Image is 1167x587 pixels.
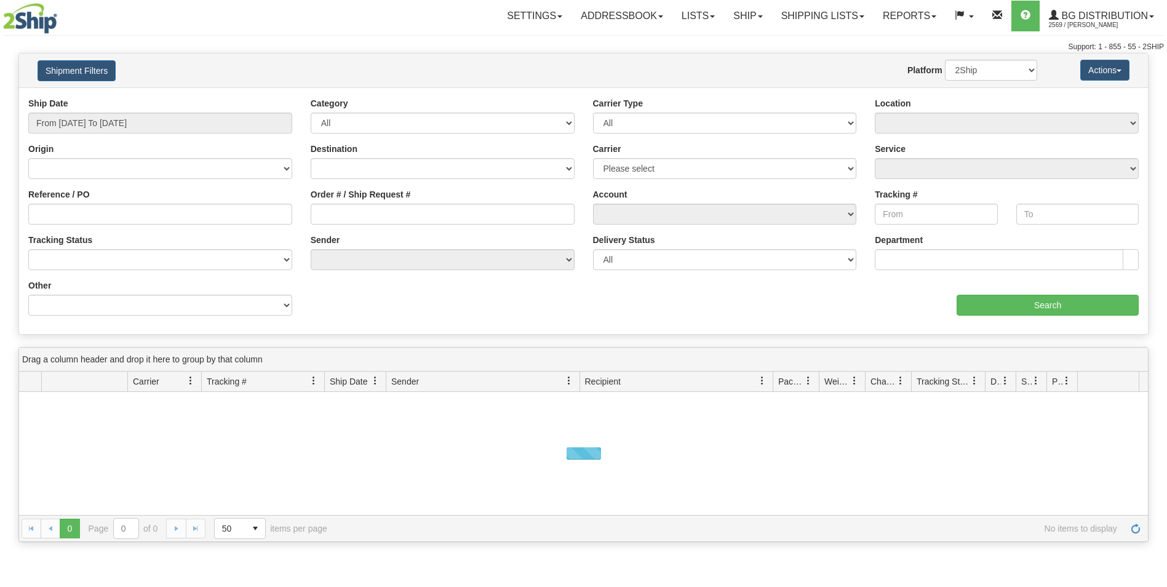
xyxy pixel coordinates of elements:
[1126,519,1145,538] a: Refresh
[1040,1,1163,31] a: BG Distribution 2569 / [PERSON_NAME]
[957,295,1139,316] input: Search
[214,518,266,539] span: Page sizes drop down
[19,348,1148,372] div: grid grouping header
[60,519,79,538] span: Page 0
[964,370,985,391] a: Tracking Status filter column settings
[345,524,1117,533] span: No items to display
[1026,370,1046,391] a: Shipment Issues filter column settings
[303,370,324,391] a: Tracking # filter column settings
[38,60,116,81] button: Shipment Filters
[798,370,819,391] a: Packages filter column settings
[875,188,917,201] label: Tracking #
[28,97,68,110] label: Ship Date
[585,375,621,388] span: Recipient
[844,370,865,391] a: Weight filter column settings
[28,188,90,201] label: Reference / PO
[311,234,340,246] label: Sender
[391,375,419,388] span: Sender
[1021,375,1032,388] span: Shipment Issues
[498,1,572,31] a: Settings
[559,370,580,391] a: Sender filter column settings
[907,64,942,76] label: Platform
[875,234,923,246] label: Department
[330,375,367,388] span: Ship Date
[311,188,411,201] label: Order # / Ship Request #
[752,370,773,391] a: Recipient filter column settings
[824,375,850,388] span: Weight
[778,375,804,388] span: Packages
[874,1,946,31] a: Reports
[28,143,54,155] label: Origin
[1016,204,1139,225] input: To
[593,97,643,110] label: Carrier Type
[1139,231,1166,356] iframe: chat widget
[1059,10,1148,21] span: BG Distribution
[133,375,159,388] span: Carrier
[990,375,1001,388] span: Delivery Status
[890,370,911,391] a: Charge filter column settings
[870,375,896,388] span: Charge
[1052,375,1062,388] span: Pickup Status
[995,370,1016,391] a: Delivery Status filter column settings
[875,97,910,110] label: Location
[28,234,92,246] label: Tracking Status
[1080,60,1129,81] button: Actions
[593,188,627,201] label: Account
[311,97,348,110] label: Category
[1049,19,1141,31] span: 2569 / [PERSON_NAME]
[593,143,621,155] label: Carrier
[3,42,1164,52] div: Support: 1 - 855 - 55 - 2SHIP
[365,370,386,391] a: Ship Date filter column settings
[875,143,906,155] label: Service
[1056,370,1077,391] a: Pickup Status filter column settings
[3,3,57,34] img: logo2569.jpg
[875,204,997,225] input: From
[207,375,247,388] span: Tracking #
[311,143,357,155] label: Destination
[593,234,655,246] label: Delivery Status
[772,1,874,31] a: Shipping lists
[214,518,327,539] span: items per page
[222,522,238,535] span: 50
[917,375,970,388] span: Tracking Status
[28,279,51,292] label: Other
[245,519,265,538] span: select
[672,1,724,31] a: Lists
[724,1,771,31] a: Ship
[572,1,672,31] a: Addressbook
[180,370,201,391] a: Carrier filter column settings
[89,518,158,539] span: Page of 0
